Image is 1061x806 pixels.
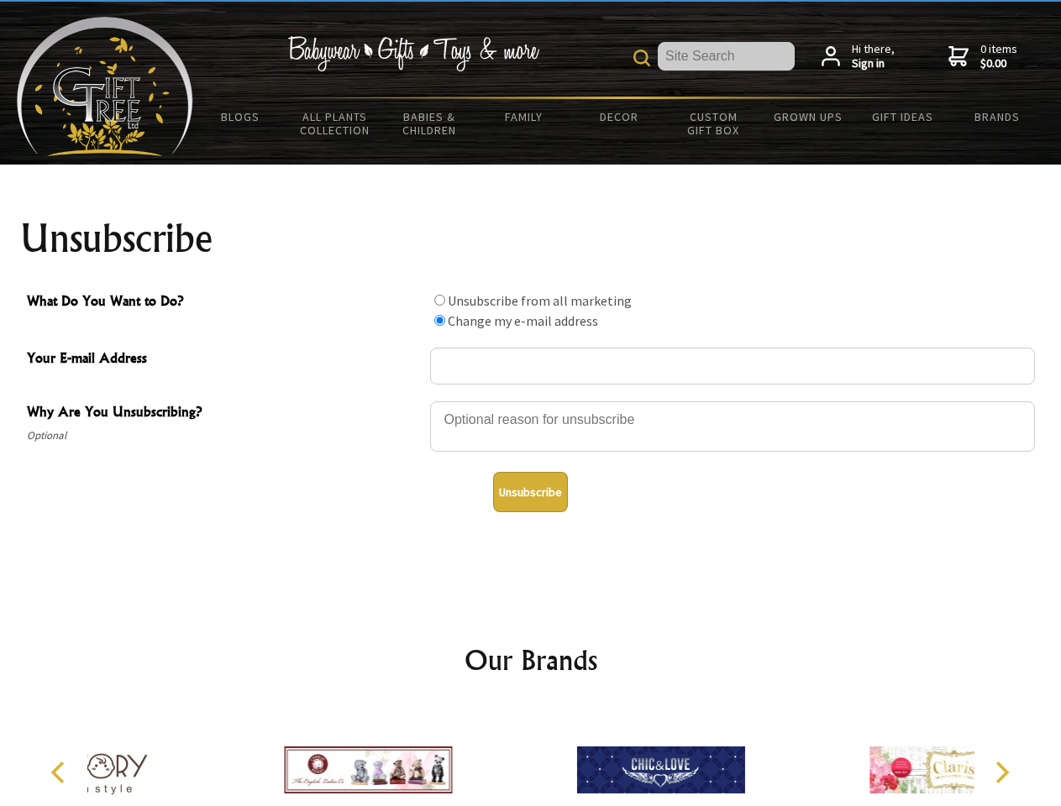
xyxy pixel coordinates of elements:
[983,754,1020,791] button: Next
[493,472,568,512] button: Unsubscribe
[633,50,650,66] img: product search
[477,99,572,134] a: Family
[27,290,422,315] span: What Do You Want to Do?
[948,42,1017,71] a: 0 items$0.00
[434,315,445,326] input: What Do You Want to Do?
[27,348,422,372] span: Your E-mail Address
[17,17,193,156] img: Babyware - Gifts - Toys and more...
[980,41,1017,71] span: 0 items
[430,401,1035,452] textarea: Why Are You Unsubscribing?
[20,218,1042,259] h1: Unsubscribe
[448,292,632,309] label: Unsubscribe from all marketing
[430,348,1035,385] input: Your E-mail Address
[287,36,539,71] img: Babywear - Gifts - Toys & more
[34,640,1028,680] h2: Our Brands
[658,42,795,71] input: Site Search
[760,99,855,134] a: Grown Ups
[950,99,1045,134] a: Brands
[855,99,950,134] a: Gift Ideas
[852,42,895,71] span: Hi there,
[382,99,477,148] a: Babies & Children
[666,99,761,148] a: Custom Gift Box
[822,42,895,71] a: Hi there,Sign in
[27,401,422,426] span: Why Are You Unsubscribing?
[193,99,288,134] a: BLOGS
[288,99,383,148] a: All Plants Collection
[571,99,666,134] a: Decor
[852,56,895,71] strong: Sign in
[42,754,79,791] button: Previous
[448,312,598,329] label: Change my e-mail address
[434,295,445,306] input: What Do You Want to Do?
[27,426,422,446] span: Optional
[980,56,1017,71] strong: $0.00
